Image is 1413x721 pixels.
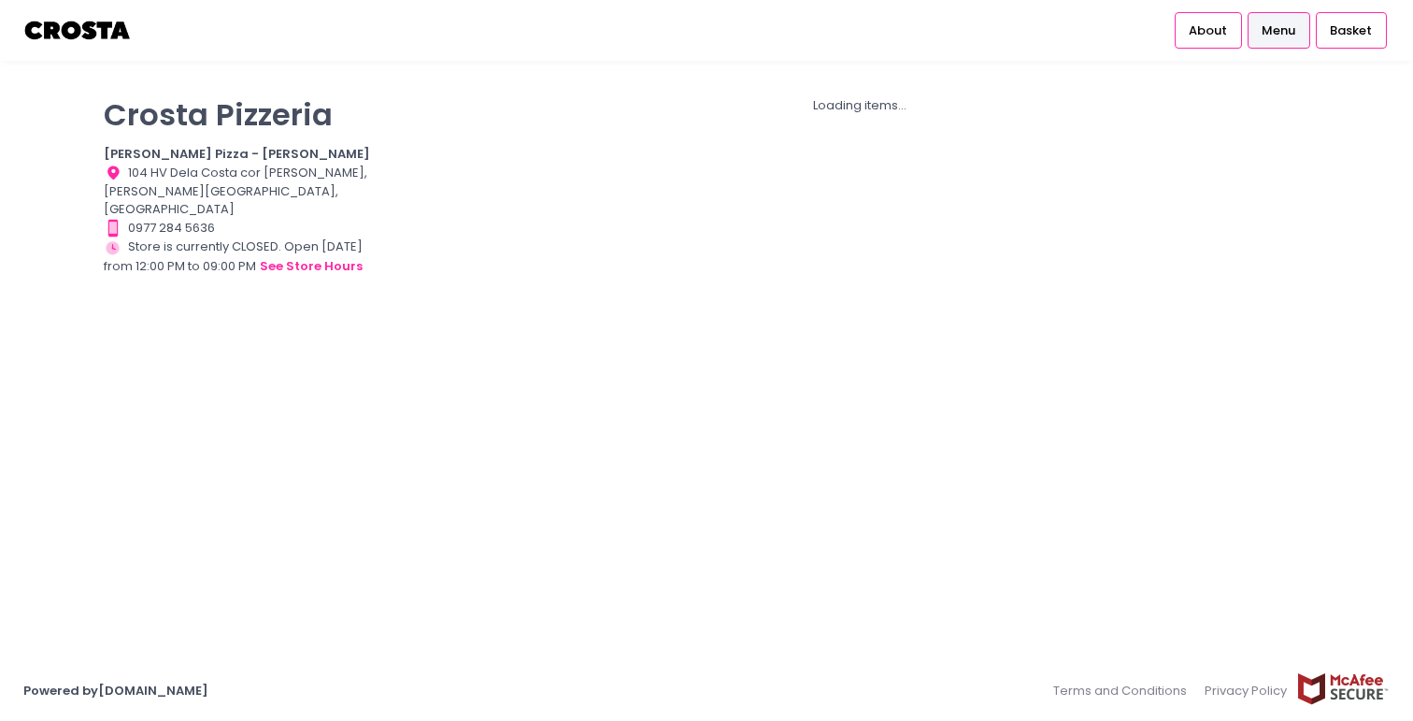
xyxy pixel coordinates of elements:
img: mcafee-secure [1296,672,1390,705]
a: Menu [1248,12,1310,48]
div: Store is currently CLOSED. Open [DATE] from 12:00 PM to 09:00 PM [104,238,388,277]
a: About [1175,12,1242,48]
span: About [1189,22,1227,40]
p: Crosta Pizzeria [104,96,388,133]
div: 104 HV Dela Costa cor [PERSON_NAME], [PERSON_NAME][GEOGRAPHIC_DATA], [GEOGRAPHIC_DATA] [104,164,388,219]
a: Terms and Conditions [1053,672,1196,709]
b: [PERSON_NAME] Pizza - [PERSON_NAME] [104,145,370,163]
div: Loading items... [411,96,1309,115]
div: 0977 284 5636 [104,219,388,238]
span: Menu [1262,22,1295,40]
button: see store hours [259,256,364,277]
a: Privacy Policy [1196,672,1297,709]
a: Powered by[DOMAIN_NAME] [23,682,208,699]
span: Basket [1330,22,1372,40]
img: logo [23,14,133,47]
